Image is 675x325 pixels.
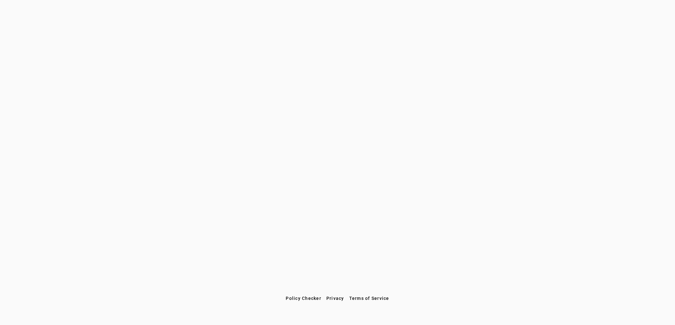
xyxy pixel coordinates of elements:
[283,293,324,304] button: Policy Checker
[349,296,389,301] span: Terms of Service
[326,296,344,301] span: Privacy
[347,293,392,304] button: Terms of Service
[286,296,321,301] span: Policy Checker
[324,293,347,304] button: Privacy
